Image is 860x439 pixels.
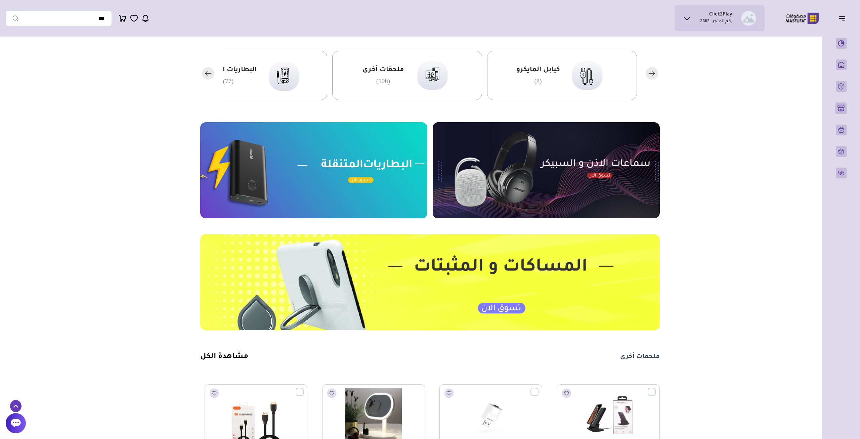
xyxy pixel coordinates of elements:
[620,353,660,361] h1: ملحقات أخرى
[376,78,390,85] span: (108)
[741,11,756,26] img: منصور عوض الشهري
[200,122,427,218] img: 2023-07-25-64c0255eb53cf.png
[709,12,732,18] h1: Click2Play
[200,353,248,361] a: مشاهدة الكل
[200,66,257,75] span: البطاريات المتنقلة
[200,234,660,330] img: 2023-08-01-64c8d883db2cd.png
[362,66,404,75] span: ملحقات أخرى
[487,51,637,100] a: كيابل المايكرو (8)
[700,18,732,25] p: رقم المتجر : 2662
[781,12,824,25] img: Logo
[332,51,482,100] a: ملحقات أخرى (108)
[223,78,233,85] span: (77)
[534,78,542,85] span: (8)
[177,51,327,100] a: البطاريات المتنقلة (77)
[433,122,660,218] img: 2023-07-25-64c0254dd8936.png
[516,66,560,75] span: كيابل المايكرو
